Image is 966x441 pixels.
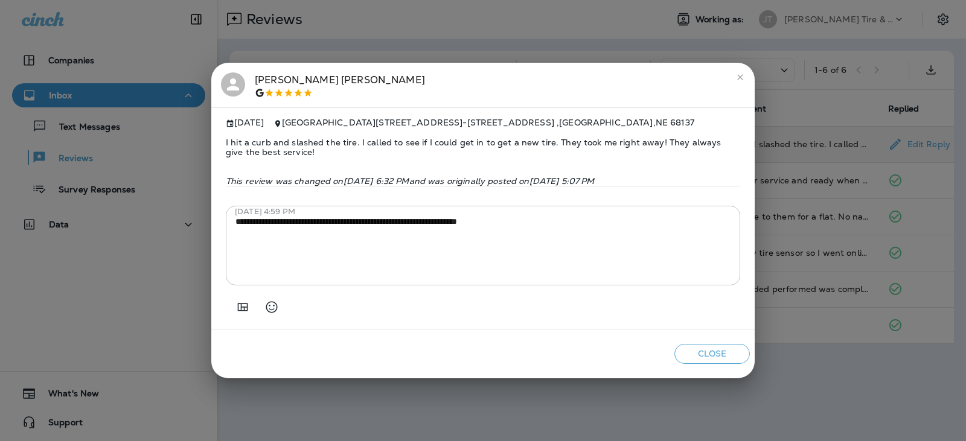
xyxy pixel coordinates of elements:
span: and was originally posted on [DATE] 5:07 PM [409,176,595,186]
button: close [731,68,750,87]
span: [DATE] [226,118,264,128]
p: This review was changed on [DATE] 6:32 PM [226,176,740,186]
button: Add in a premade template [231,295,255,319]
button: Close [674,344,750,364]
span: [GEOGRAPHIC_DATA][STREET_ADDRESS] - [STREET_ADDRESS] , [GEOGRAPHIC_DATA] , NE 68137 [282,117,694,128]
button: Select an emoji [260,295,284,319]
span: I hit a curb and slashed the tire. I called to see if I could get in to get a new tire. They took... [226,128,740,167]
div: [PERSON_NAME] [PERSON_NAME] [255,72,425,98]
